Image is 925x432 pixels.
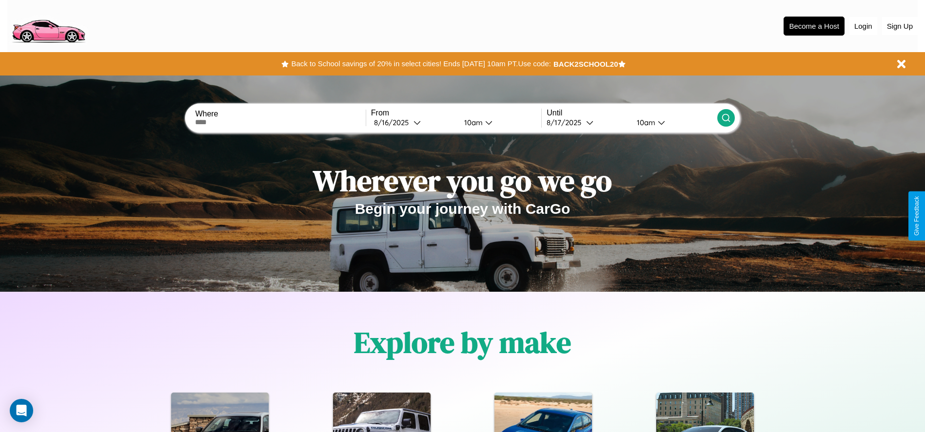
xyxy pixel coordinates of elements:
[882,17,918,35] button: Sign Up
[459,118,485,127] div: 10am
[354,322,571,362] h1: Explore by make
[629,117,717,128] button: 10am
[849,17,877,35] button: Login
[289,57,553,71] button: Back to School savings of 20% in select cities! Ends [DATE] 10am PT.Use code:
[374,118,413,127] div: 8 / 16 / 2025
[195,110,365,118] label: Where
[553,60,618,68] b: BACK2SCHOOL20
[10,399,33,422] div: Open Intercom Messenger
[547,118,586,127] div: 8 / 17 / 2025
[632,118,658,127] div: 10am
[371,117,456,128] button: 8/16/2025
[784,17,845,36] button: Become a Host
[371,109,541,117] label: From
[456,117,542,128] button: 10am
[547,109,717,117] label: Until
[913,196,920,236] div: Give Feedback
[7,5,89,45] img: logo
